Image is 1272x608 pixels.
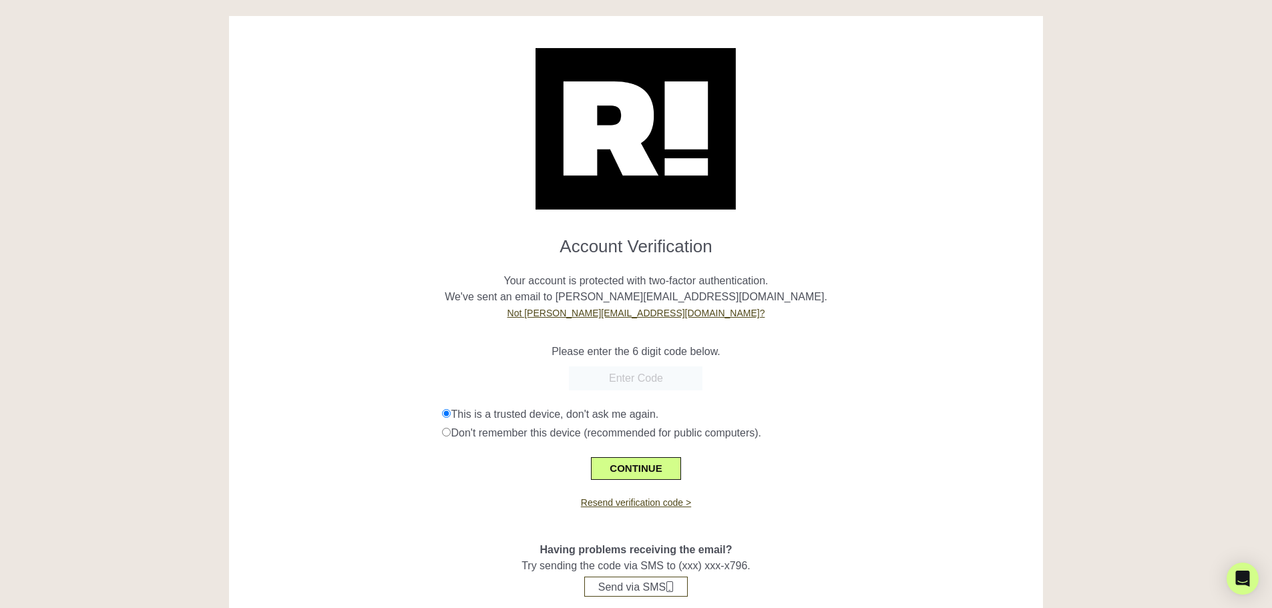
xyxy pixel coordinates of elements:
[536,48,736,210] img: Retention.com
[239,510,1034,597] div: Try sending the code via SMS to (xxx) xxx-x796.
[569,366,702,390] input: Enter Code
[442,406,1033,422] div: This is a trusted device, don't ask me again.
[442,425,1033,441] div: Don't remember this device (recommended for public computers).
[239,226,1034,257] h1: Account Verification
[239,344,1034,360] p: Please enter the 6 digit code below.
[581,497,691,508] a: Resend verification code >
[584,577,688,597] button: Send via SMS
[239,257,1034,321] p: Your account is protected with two-factor authentication. We've sent an email to [PERSON_NAME][EM...
[540,544,732,555] span: Having problems receiving the email?
[1227,563,1259,595] div: Open Intercom Messenger
[591,457,680,480] button: CONTINUE
[507,308,765,318] a: Not [PERSON_NAME][EMAIL_ADDRESS][DOMAIN_NAME]?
